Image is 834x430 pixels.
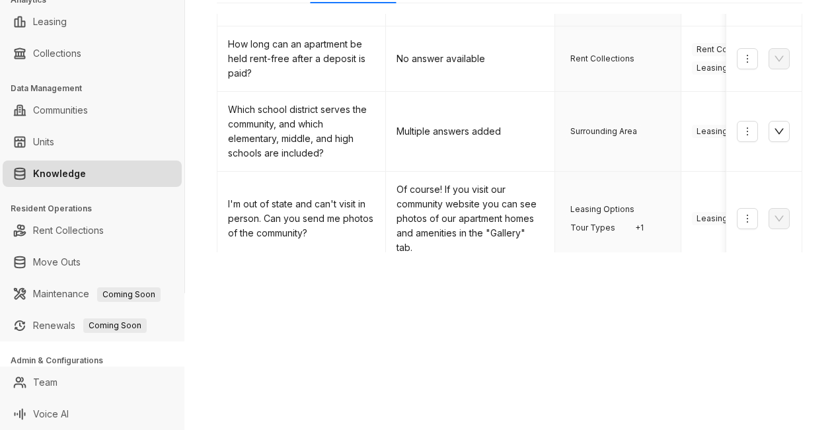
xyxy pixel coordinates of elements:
h3: Data Management [11,83,184,94]
h3: Resident Operations [11,203,184,215]
span: Rent Collections [566,52,639,65]
a: RenewalsComing Soon [33,312,147,339]
a: Leasing [33,9,67,35]
li: Leasing [3,9,182,35]
a: Rent Collections [33,217,104,244]
div: I'm out of state and can't visit in person. Can you send me photos of the community? [228,197,375,240]
a: Communities [33,97,88,124]
span: Leasing [692,212,732,225]
a: Units [33,129,54,155]
a: Voice AI [33,401,69,427]
li: Communities [3,97,182,124]
li: Team [3,369,182,396]
a: Move Outs [33,249,81,275]
li: Rent Collections [3,217,182,244]
span: more [742,126,753,137]
span: Leasing [692,61,732,75]
h3: Admin & Configurations [11,355,184,367]
a: Collections [33,40,81,67]
li: Move Outs [3,249,182,275]
a: Team [33,369,57,396]
span: more [742,54,753,64]
td: Multiple answers added [386,92,554,172]
li: Collections [3,40,182,67]
span: down [774,126,784,137]
span: Coming Soon [97,287,161,302]
span: + 1 [630,221,648,234]
span: Coming Soon [83,318,147,333]
td: Of course! If you visit our community website you can see photos of our apartment homes and ameni... [386,172,554,266]
li: Maintenance [3,281,182,307]
a: Knowledge [33,161,86,187]
div: Which school district serves the community, and which elementary, middle, and high schools are in... [228,102,375,161]
span: Rent Collections [692,43,765,56]
span: Leasing [692,125,732,138]
span: Surrounding Area [566,125,642,138]
li: Units [3,129,182,155]
td: No answer available [386,26,554,92]
li: Voice AI [3,401,182,427]
span: more [742,213,753,224]
li: Renewals [3,312,182,339]
span: Leasing Options [566,203,639,216]
span: Tour Types [566,221,620,234]
li: Knowledge [3,161,182,187]
div: How long can an apartment be held rent-free after a deposit is paid? [228,37,375,81]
